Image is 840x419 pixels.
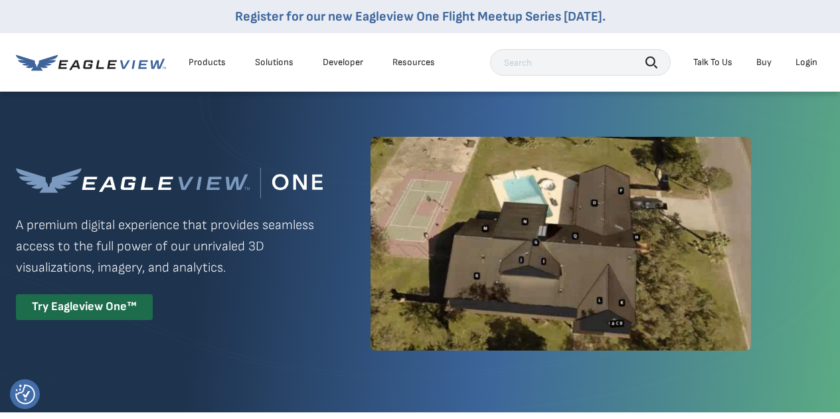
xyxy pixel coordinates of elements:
[16,214,323,278] p: A premium digital experience that provides seamless access to the full power of our unrivaled 3D ...
[693,56,732,68] div: Talk To Us
[756,56,772,68] a: Buy
[189,56,226,68] div: Products
[15,384,35,404] button: Consent Preferences
[16,294,153,320] div: Try Eagleview One™
[796,56,817,68] div: Login
[255,56,294,68] div: Solutions
[323,56,363,68] a: Developer
[392,56,435,68] div: Resources
[490,49,671,76] input: Search
[235,9,606,25] a: Register for our new Eagleview One Flight Meetup Series [DATE].
[16,167,323,199] img: Eagleview One™
[15,384,35,404] img: Revisit consent button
